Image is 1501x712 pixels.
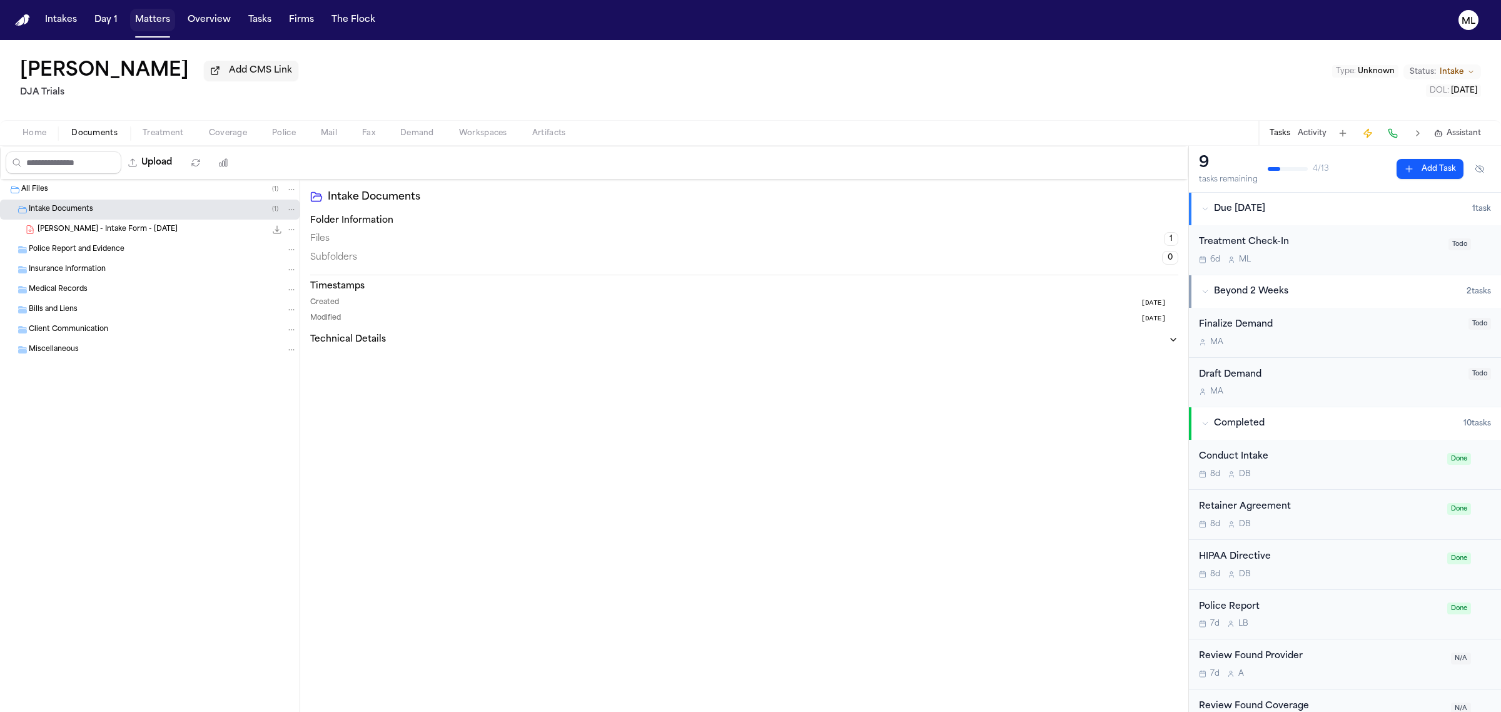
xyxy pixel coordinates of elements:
button: Add CMS Link [204,61,298,81]
div: Open task: Retainer Agreement [1189,490,1501,540]
div: Open task: Finalize Demand [1189,308,1501,358]
span: 8d [1210,569,1220,579]
div: Open task: Review Found Provider [1189,639,1501,689]
span: Type : [1336,68,1356,75]
span: 10 task s [1463,419,1491,429]
span: Intake Documents [29,205,93,215]
button: Activity [1298,128,1327,138]
button: Add Task [1334,125,1352,142]
div: tasks remaining [1199,175,1258,185]
span: ( 1 ) [272,186,278,193]
span: Done [1447,552,1471,564]
span: Done [1447,603,1471,614]
span: Police Report and Evidence [29,245,124,255]
div: Draft Demand [1199,368,1461,382]
span: 0 [1162,251,1178,265]
div: Open task: Conduct Intake [1189,440,1501,490]
button: Firms [284,9,319,31]
span: 7d [1210,619,1220,629]
span: D B [1239,569,1251,579]
span: Unknown [1358,68,1395,75]
h1: [PERSON_NAME] [20,60,189,83]
span: [DATE] [1141,313,1166,324]
a: Day 1 [89,9,123,31]
span: Status: [1410,67,1436,77]
span: Demand [400,128,434,138]
button: Overview [183,9,236,31]
button: Edit matter name [20,60,189,83]
span: 7d [1210,669,1220,679]
span: Assistant [1447,128,1481,138]
span: Fax [362,128,375,138]
div: Open task: Draft Demand [1189,358,1501,407]
button: Make a Call [1384,125,1402,142]
span: Medical Records [29,285,88,295]
text: ML [1462,17,1475,26]
span: Modified [310,313,341,324]
div: Conduct Intake [1199,450,1440,464]
div: 9 [1199,153,1258,173]
div: Open task: Police Report [1189,590,1501,640]
span: Files [310,233,330,245]
span: Insurance Information [29,265,106,275]
span: Documents [71,128,118,138]
div: HIPAA Directive [1199,550,1440,564]
span: D B [1239,469,1251,479]
span: 4 / 13 [1313,164,1329,174]
span: Coverage [209,128,247,138]
span: M A [1210,337,1223,347]
h3: Timestamps [310,280,1178,293]
button: Matters [130,9,175,31]
span: Artifacts [532,128,566,138]
button: Intakes [40,9,82,31]
button: Tasks [243,9,276,31]
span: Police [272,128,296,138]
h3: Technical Details [310,333,386,346]
span: Due [DATE] [1214,203,1265,215]
div: Retainer Agreement [1199,500,1440,514]
div: Review Found Provider [1199,649,1443,664]
button: Technical Details [310,333,1178,346]
button: Assistant [1434,128,1481,138]
span: 8d [1210,519,1220,529]
input: Search files [6,151,121,174]
button: Change status from Intake [1403,64,1481,79]
h2: DJA Trials [20,85,298,100]
span: Created [310,298,339,308]
button: Due [DATE]1task [1189,193,1501,225]
span: Todo [1468,368,1491,380]
button: [DATE] [1141,298,1178,308]
button: Beyond 2 Weeks2tasks [1189,275,1501,308]
span: Workspaces [459,128,507,138]
span: N/A [1451,653,1471,664]
span: Done [1447,453,1471,465]
span: Treatment [143,128,184,138]
span: Completed [1214,417,1265,430]
span: Miscellaneous [29,345,79,355]
div: Finalize Demand [1199,318,1461,332]
img: Finch Logo [15,14,30,26]
span: A [1238,669,1244,679]
span: Home [23,128,46,138]
span: 1 [1164,232,1178,246]
span: Todo [1468,318,1491,330]
button: Edit DOL: 2025-08-01 [1426,84,1481,97]
span: 6d [1210,255,1220,265]
span: Add CMS Link [229,64,292,77]
button: The Flock [326,9,380,31]
div: Police Report [1199,600,1440,614]
span: 8d [1210,469,1220,479]
span: All Files [21,185,48,195]
button: Hide completed tasks (⌘⇧H) [1468,159,1491,179]
span: M A [1210,387,1223,397]
button: [DATE] [1141,313,1178,324]
span: Todo [1448,238,1471,250]
button: Add Task [1397,159,1463,179]
span: Intake [1440,67,1463,77]
button: Download S. Davis - Intake Form - 9.3.25 [271,223,283,236]
span: Client Communication [29,325,108,335]
div: Open task: Treatment Check-In [1189,225,1501,275]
